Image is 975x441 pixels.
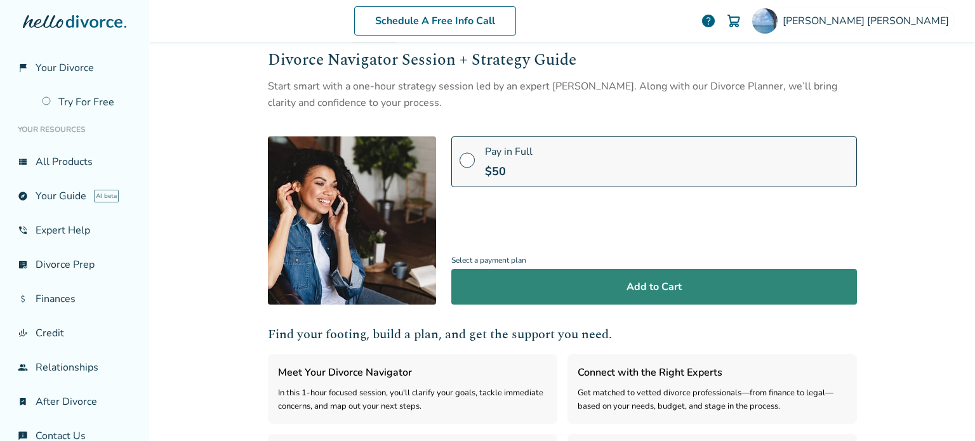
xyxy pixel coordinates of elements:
h3: Meet Your Divorce Navigator [278,364,547,381]
span: phone_in_talk [18,225,28,235]
span: group [18,362,28,372]
a: view_listAll Products [10,147,139,176]
span: bookmark_check [18,397,28,407]
iframe: Chat Widget [912,380,975,441]
a: bookmark_checkAfter Divorce [10,387,139,416]
span: view_list [18,157,28,167]
img: Cart [726,13,741,29]
img: [object Object] [268,136,436,305]
span: [PERSON_NAME] [PERSON_NAME] [783,14,954,28]
a: help [701,13,716,29]
h2: Divorce Navigator Session + Strategy Guide [268,49,857,73]
span: Your Divorce [36,61,94,75]
li: Your Resources [10,117,139,142]
span: AI beta [94,190,119,202]
div: In this 1-hour focused session, you'll clarify your goals, tackle immediate concerns, and map out... [278,386,547,414]
a: finance_modeCredit [10,319,139,348]
a: phone_in_talkExpert Help [10,216,139,245]
a: Try For Free [34,88,139,117]
div: Start smart with a one-hour strategy session led by an expert [PERSON_NAME]. Along with our Divor... [268,78,857,112]
a: flag_2Your Divorce [10,53,139,82]
span: Select a payment plan [451,252,857,269]
span: $ 50 [485,164,506,179]
a: Schedule A Free Info Call [354,6,516,36]
a: attach_moneyFinances [10,284,139,313]
h2: Find your footing, build a plan, and get the support you need. [268,325,857,344]
span: chat_info [18,431,28,441]
span: Pay in Full [485,145,533,159]
a: list_alt_checkDivorce Prep [10,250,139,279]
span: list_alt_check [18,260,28,270]
span: explore [18,191,28,201]
div: Get matched to vetted divorce professionals—from finance to legal—based on your needs, budget, an... [578,386,847,414]
span: finance_mode [18,328,28,338]
span: flag_2 [18,63,28,73]
a: exploreYour GuideAI beta [10,181,139,211]
a: groupRelationships [10,353,139,382]
img: Ashlyn Barajas [752,8,778,34]
h3: Connect with the Right Experts [578,364,847,381]
span: attach_money [18,294,28,304]
button: Add to Cart [451,269,857,305]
